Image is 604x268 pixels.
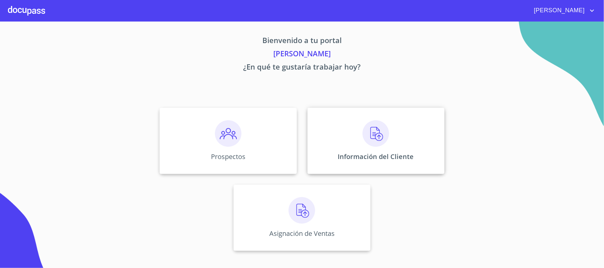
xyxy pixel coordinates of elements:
img: carga.png [289,197,315,224]
p: ¿En qué te gustaría trabajar hoy? [98,61,506,75]
img: prospectos.png [215,120,241,147]
p: [PERSON_NAME] [98,48,506,61]
p: Prospectos [211,152,245,161]
button: account of current user [529,5,596,16]
p: Asignación de Ventas [269,229,335,238]
img: carga.png [363,120,389,147]
p: Bienvenido a tu portal [98,35,506,48]
span: [PERSON_NAME] [529,5,588,16]
p: Información del Cliente [338,152,414,161]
